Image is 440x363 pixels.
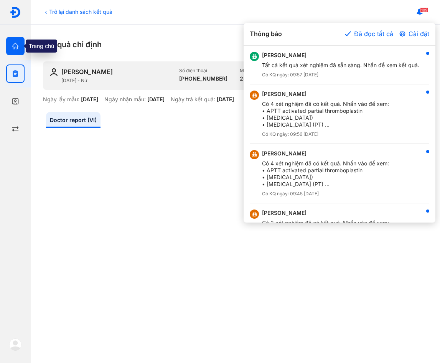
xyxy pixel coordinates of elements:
span: Thông báo [250,29,282,39]
div: Có 4 xét nghiệm đã có kết quả. Nhấn vào để xem: • APTT activated partial thromboplastin • [MEDICA... [262,160,389,188]
button: [PERSON_NAME]Có 4 xét nghiệm đã có kết quả. Nhấn vào để xem:• APTT activated partial thromboplast... [244,84,435,144]
div: Có KQ ngày: 09:56 [DATE] [262,131,389,137]
img: logo [9,338,21,351]
div: Trở lại danh sách kết quả [43,8,112,16]
div: [PERSON_NAME] [262,52,419,59]
div: Có 2 xét nghiệm đã có kết quả. Nhấn vào để xem: • [MEDICAL_DATA]) • Glucose Fasting [Plasma] [262,219,389,240]
div: Có KQ ngày: 09:57 [DATE] [262,72,419,78]
div: Có KQ ngày: 09:45 [DATE] [262,191,389,197]
div: [PERSON_NAME] [262,210,389,216]
button: Cài đặt [399,29,429,38]
div: Có 4 xét nghiệm đã có kết quả. Nhấn vào để xem: • APTT activated partial thromboplastin • [MEDICA... [262,101,389,128]
button: [PERSON_NAME]Tất cả kết quả xét nghiệm đã sẵn sàng. Nhấn để xem kết quả.Có KQ ngày: 09:57 [DATE] [244,46,435,84]
button: [PERSON_NAME]Có 4 xét nghiệm đã có kết quả. Nhấn vào để xem:• APTT activated partial thromboplast... [244,144,435,203]
img: logo [10,7,21,18]
div: [PERSON_NAME] [262,150,389,157]
div: Tất cả kết quả xét nghiệm đã sẵn sàng. Nhấn để xem kết quả. [262,62,419,69]
button: Đã đọc tất cả [345,29,393,38]
button: [PERSON_NAME]Có 2 xét nghiệm đã có kết quả. Nhấn vào để xem:• [MEDICAL_DATA])• Glucose Fasting [P... [244,203,435,256]
div: [PERSON_NAME] [262,91,389,97]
